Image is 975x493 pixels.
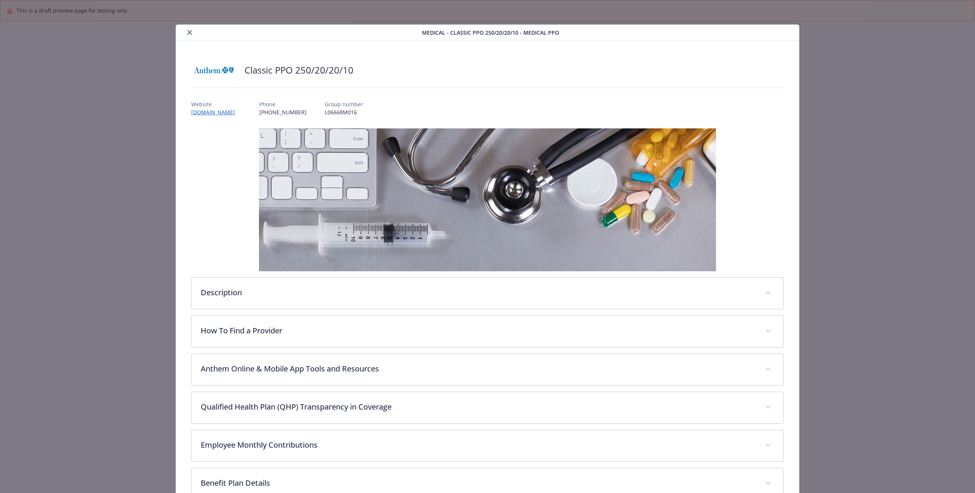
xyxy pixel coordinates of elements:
a: [DOMAIN_NAME] [191,109,241,116]
p: [PHONE_NUMBER] [259,108,307,116]
img: banner [259,128,716,271]
div: Description [192,278,783,309]
div: How To Find a Provider [192,316,783,347]
h2: Classic PPO 250/20/20/10 [245,64,353,77]
p: Benefit Plan Details [201,477,756,489]
span: Medical - Classic PPO 250/20/20/10 - Medical PPO [422,29,559,37]
p: Phone [259,100,307,108]
p: How To Find a Provider [201,325,756,336]
p: Description [201,287,756,298]
p: Website [191,100,241,108]
div: Employee Monthly Contributions [192,430,783,461]
img: Anthem Blue Cross [191,59,237,82]
p: L06668M016 [325,108,363,116]
p: Employee Monthly Contributions [201,439,756,451]
div: Anthem Online & Mobile App Tools and Resources [192,354,783,385]
p: Group number [325,100,363,108]
button: close [185,28,194,37]
p: Qualified Health Plan (QHP) Transparency in Coverage [201,401,756,413]
p: Anthem Online & Mobile App Tools and Resources [201,363,756,375]
div: Qualified Health Plan (QHP) Transparency in Coverage [192,392,783,423]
